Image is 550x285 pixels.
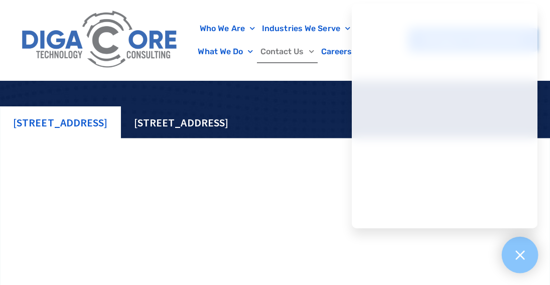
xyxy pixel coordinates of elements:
[318,40,356,63] a: Careers
[258,17,354,40] a: Industries We Serve
[121,106,242,138] div: [STREET_ADDRESS]
[18,5,183,75] img: Digacore Logo
[352,4,537,228] iframe: Chatgenie Messenger
[196,17,258,40] a: Who We Are
[194,40,256,63] a: What We Do
[188,17,363,63] nav: Menu
[257,40,318,63] a: Contact Us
